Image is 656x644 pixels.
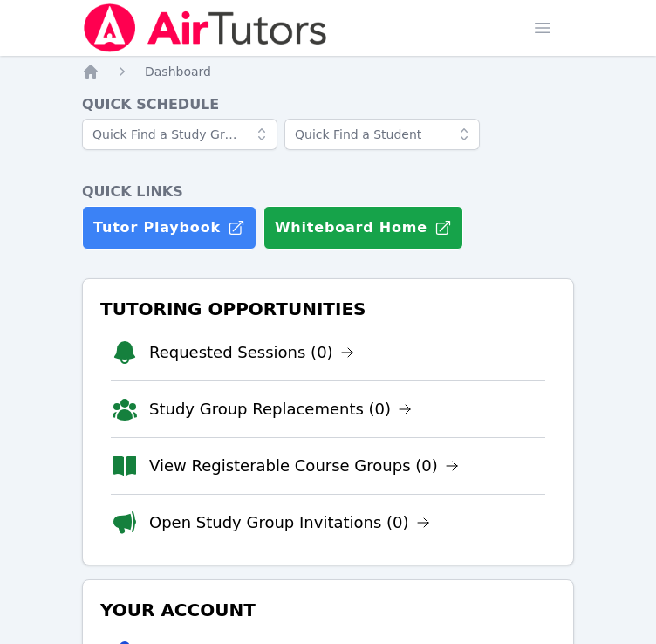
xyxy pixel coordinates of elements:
[263,206,463,250] button: Whiteboard Home
[149,510,430,535] a: Open Study Group Invitations (0)
[145,65,211,79] span: Dashboard
[145,63,211,80] a: Dashboard
[82,119,277,150] input: Quick Find a Study Group
[82,3,329,52] img: Air Tutors
[82,206,256,250] a: Tutor Playbook
[284,119,480,150] input: Quick Find a Student
[149,340,354,365] a: Requested Sessions (0)
[149,397,412,421] a: Study Group Replacements (0)
[97,293,559,325] h3: Tutoring Opportunities
[97,594,559,626] h3: Your Account
[82,94,574,115] h4: Quick Schedule
[149,454,459,478] a: View Registerable Course Groups (0)
[82,182,574,202] h4: Quick Links
[82,63,574,80] nav: Breadcrumb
